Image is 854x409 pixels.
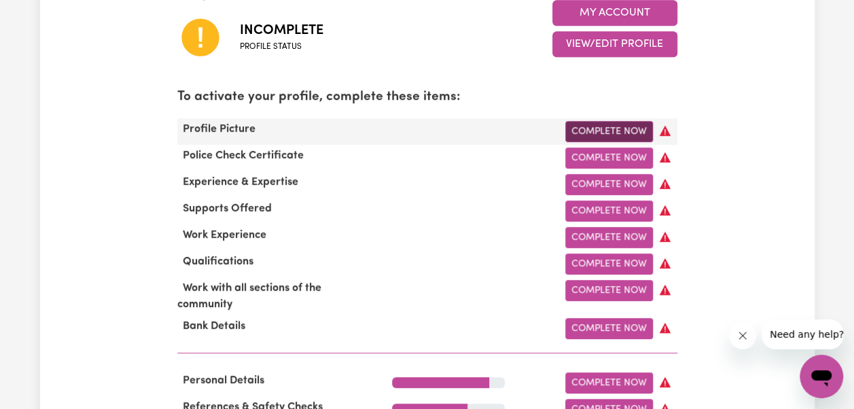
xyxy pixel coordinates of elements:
[800,355,843,398] iframe: Button to launch messaging window
[565,174,653,195] a: Complete Now
[565,318,653,339] a: Complete Now
[177,203,277,214] span: Supports Offered
[729,322,756,349] iframe: Close message
[565,147,653,168] a: Complete Now
[177,124,261,135] span: Profile Picture
[565,372,653,393] a: Complete Now
[240,20,323,41] span: Incomplete
[565,253,653,274] a: Complete Now
[240,41,323,53] span: Profile status
[177,177,304,188] span: Experience & Expertise
[565,280,653,301] a: Complete Now
[177,88,677,107] p: To activate your profile, complete these items:
[177,375,270,386] span: Personal Details
[565,227,653,248] a: Complete Now
[177,230,272,241] span: Work Experience
[565,200,653,221] a: Complete Now
[565,121,653,142] a: Complete Now
[8,10,82,20] span: Need any help?
[762,319,843,349] iframe: Message from company
[177,283,321,310] span: Work with all sections of the community
[552,31,677,57] button: View/Edit Profile
[177,321,251,332] span: Bank Details
[177,150,309,161] span: Police Check Certificate
[177,256,259,267] span: Qualifications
